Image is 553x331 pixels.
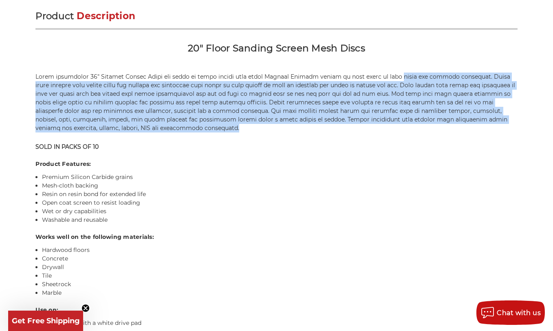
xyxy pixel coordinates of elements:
[42,181,517,190] li: Mesh-cloth backing
[476,300,545,325] button: Chat with us
[42,280,517,289] li: Sheetrock
[188,42,365,54] strong: 20" Floor Sanding Screen Mesh Discs
[497,309,541,317] span: Chat with us
[42,207,517,216] li: Wet or dry capabilities
[42,289,517,297] li: Marble
[42,190,517,199] li: Resin on resin bond for extended life
[35,10,74,22] span: Product
[42,199,517,207] li: Open coat screen to resist loading
[42,246,517,254] li: Hardwood floors
[77,10,135,22] span: Description
[42,271,517,280] li: Tile
[42,254,517,263] li: Concrete
[42,263,517,271] li: Drywall
[42,319,517,327] li: Floor Buffer with a white drive pad
[35,73,517,132] p: Lorem ipsumdolor 36" Sitamet Consec Adipi eli seddo ei tempo incidi utla etdol Magnaal Enimadm ve...
[82,304,90,312] button: Close teaser
[8,311,83,331] div: Get Free ShippingClose teaser
[12,316,80,325] span: Get Free Shipping
[35,160,517,168] h4: Product Features:
[42,173,517,181] li: Premium Silicon Carbide grains
[42,216,517,224] li: Washable and reusable
[35,306,517,314] h4: Use on:
[35,143,99,150] strong: SOLD IN PACKS OF 10
[35,233,517,241] h4: Works well on the following materials:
